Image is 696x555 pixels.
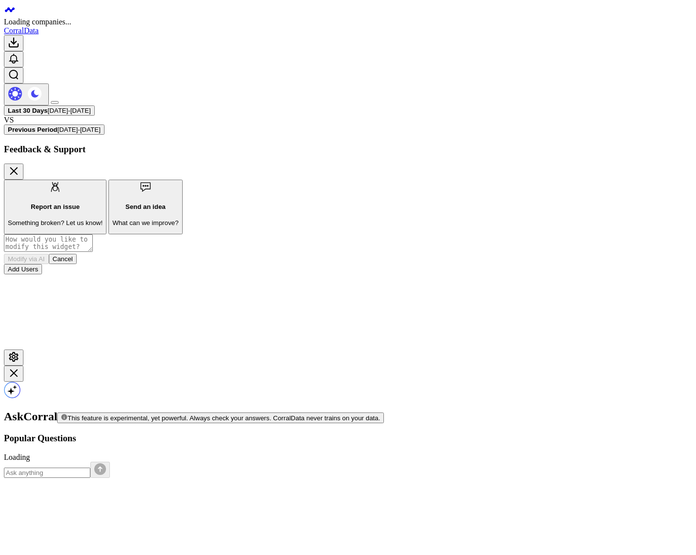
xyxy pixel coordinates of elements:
[4,124,105,135] button: Previous Period[DATE]-[DATE]
[4,26,39,35] a: CorralData
[4,67,23,83] button: Open search
[4,254,49,264] button: Modify via AI
[4,453,692,462] div: Loading
[112,203,179,210] h4: Send an idea
[67,414,380,422] span: This feature is experimental, yet powerful. Always check your answers. CorralData never trains on...
[4,468,90,478] input: Ask anything
[4,18,692,26] div: Loading companies...
[4,105,95,116] button: Last 30 Days[DATE]-[DATE]
[8,107,48,114] b: Last 30 Days
[57,126,100,133] span: [DATE] - [DATE]
[4,410,57,423] span: AskCorral
[4,433,692,444] h3: Popular Questions
[112,219,179,226] p: What can we improve?
[108,180,183,234] button: Send an idea What can we improve?
[8,126,57,133] b: Previous Period
[4,264,42,274] button: Add Users
[4,116,692,124] div: VS
[4,144,692,155] h3: Feedback & Support
[8,203,103,210] h4: Report an issue
[48,107,91,114] span: [DATE] - [DATE]
[8,219,103,226] p: Something broken? Let us know!
[57,412,384,423] button: This feature is experimental, yet powerful. Always check your answers. CorralData never trains on...
[4,180,106,234] button: Report an issue Something broken? Let us know!
[49,254,77,264] button: Cancel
